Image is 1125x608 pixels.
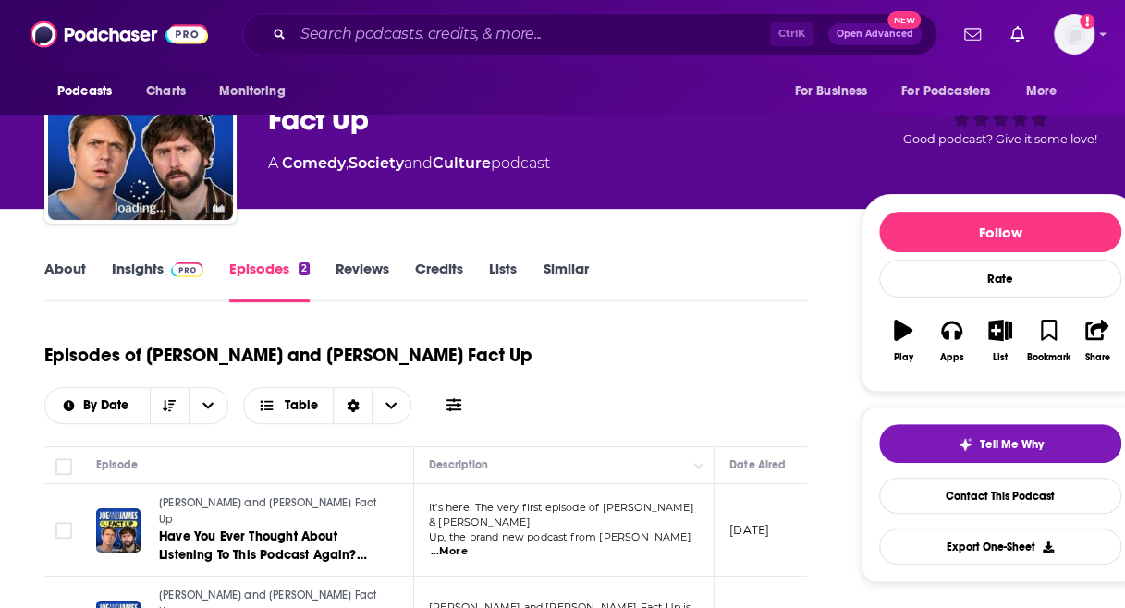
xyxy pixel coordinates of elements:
[958,437,972,452] img: tell me why sparkle
[242,13,937,55] div: Search podcasts, credits, & more...
[903,132,1097,146] span: Good podcast? Give it some love!
[901,79,990,104] span: For Podcasters
[299,262,310,275] div: 2
[159,496,376,526] span: [PERSON_NAME] and [PERSON_NAME] Fact Up
[1024,308,1072,374] button: Bookmark
[1080,14,1094,29] svg: Add a profile image
[282,154,346,172] a: Comedy
[431,544,468,559] span: ...More
[243,387,412,424] button: Choose View
[336,260,389,302] a: Reviews
[879,308,927,374] button: Play
[976,308,1024,374] button: List
[219,79,285,104] span: Monitoring
[429,530,691,543] span: Up, the brand new podcast from [PERSON_NAME]
[489,260,517,302] a: Lists
[433,154,491,172] a: Culture
[349,154,404,172] a: Society
[293,19,770,49] input: Search podcasts, credits, & more...
[927,308,975,374] button: Apps
[1003,18,1032,50] a: Show notifications dropdown
[729,454,786,476] div: Date Aired
[770,22,813,46] span: Ctrl K
[429,501,694,529] span: It’s here! The very first episode of [PERSON_NAME] & [PERSON_NAME]
[879,478,1121,514] a: Contact This Podcast
[889,74,1017,109] button: open menu
[1084,352,1109,363] div: Share
[159,528,381,565] a: Have You Ever Thought About Listening To This Podcast Again? You Will...
[159,529,366,581] span: Have You Ever Thought About Listening To This Podcast Again? You Will...
[44,260,86,302] a: About
[543,260,588,302] a: Similar
[429,454,488,476] div: Description
[285,399,318,412] span: Table
[688,455,710,477] button: Column Actions
[993,352,1008,363] div: List
[879,424,1121,463] button: tell me why sparkleTell Me Why
[781,74,890,109] button: open menu
[134,74,197,109] a: Charts
[150,388,189,423] button: Sort Direction
[794,79,867,104] span: For Business
[828,23,922,45] button: Open AdvancedNew
[980,437,1044,452] span: Tell Me Why
[333,388,372,423] div: Sort Direction
[1054,14,1094,55] span: Logged in as Naomiumusic
[404,154,433,172] span: and
[879,260,1121,298] div: Rate
[146,79,186,104] span: Charts
[171,262,203,277] img: Podchaser Pro
[159,495,381,528] a: [PERSON_NAME] and [PERSON_NAME] Fact Up
[879,529,1121,565] button: Export One-Sheet
[837,30,913,39] span: Open Advanced
[44,387,228,424] h2: Choose List sort
[189,388,227,423] button: open menu
[1054,14,1094,55] button: Show profile menu
[894,352,913,363] div: Play
[940,352,964,363] div: Apps
[415,260,463,302] a: Credits
[83,399,135,412] span: By Date
[346,154,349,172] span: ,
[1073,308,1121,374] button: Share
[1013,74,1081,109] button: open menu
[112,260,203,302] a: InsightsPodchaser Pro
[957,18,988,50] a: Show notifications dropdown
[31,17,208,52] img: Podchaser - Follow, Share and Rate Podcasts
[45,399,150,412] button: open menu
[48,35,233,220] img: Joe and James Fact Up
[57,79,112,104] span: Podcasts
[887,11,921,29] span: New
[229,260,310,302] a: Episodes2
[96,454,138,476] div: Episode
[1026,79,1058,104] span: More
[44,74,136,109] button: open menu
[55,522,72,539] span: Toggle select row
[729,522,769,538] p: [DATE]
[206,74,309,109] button: open menu
[879,212,1121,252] button: Follow
[1054,14,1094,55] img: User Profile
[268,152,550,175] div: A podcast
[1027,352,1070,363] div: Bookmark
[44,344,532,367] h1: Episodes of [PERSON_NAME] and [PERSON_NAME] Fact Up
